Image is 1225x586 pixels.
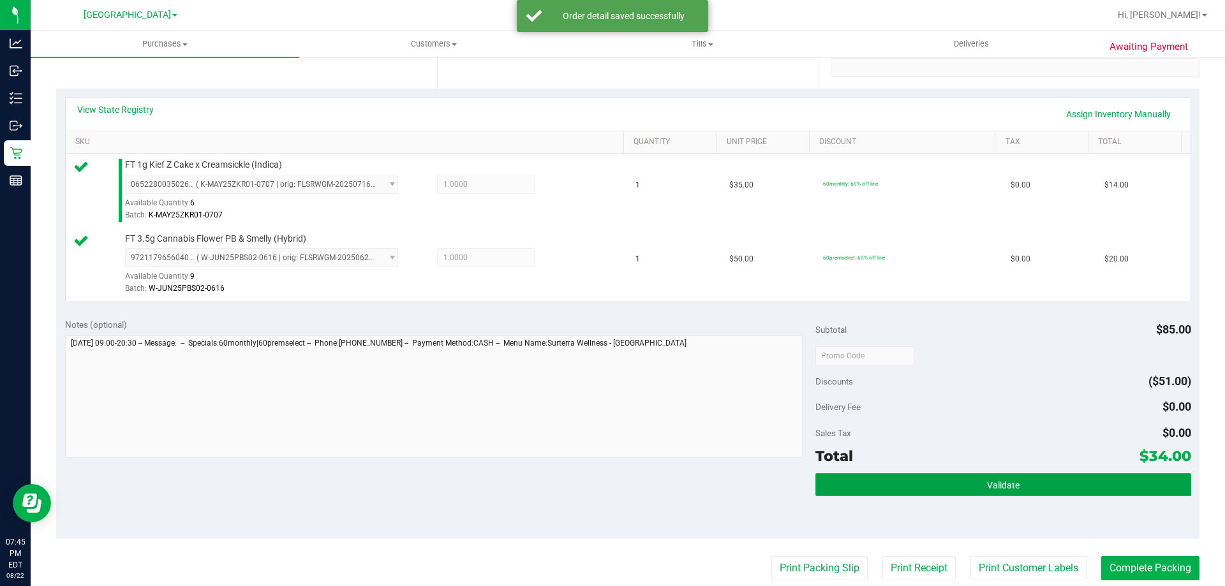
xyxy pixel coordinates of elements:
a: Tax [1006,137,1083,147]
a: Tills [568,31,836,57]
span: FT 3.5g Cannabis Flower PB & Smelly (Hybrid) [125,233,306,245]
input: Promo Code [815,346,914,365]
span: 1 [635,179,640,191]
span: W-JUN25PBS02-0616 [149,284,225,293]
span: K-MAY25ZKR01-0707 [149,210,223,219]
button: Print Packing Slip [771,556,868,580]
span: 60premselect: 60% off line [823,254,885,261]
span: $20.00 [1104,253,1129,265]
span: Notes (optional) [65,319,127,330]
inline-svg: Inbound [10,64,22,77]
inline-svg: Outbound [10,119,22,132]
span: $0.00 [1162,426,1191,439]
div: Order detail saved successfully [549,10,699,22]
span: Total [815,447,853,465]
span: Batch: [125,284,147,293]
inline-svg: Inventory [10,92,22,105]
span: $34.00 [1140,447,1191,465]
button: Complete Packing [1101,556,1199,580]
p: 08/22 [6,571,25,580]
a: Deliveries [837,31,1106,57]
inline-svg: Analytics [10,37,22,50]
inline-svg: Retail [10,147,22,159]
iframe: Resource center [13,484,51,522]
a: SKU [75,137,618,147]
span: 6 [190,198,195,207]
span: Subtotal [815,325,847,335]
span: Hi, [PERSON_NAME]! [1118,10,1201,20]
span: Tills [568,38,836,50]
span: $14.00 [1104,179,1129,191]
span: $0.00 [1011,179,1030,191]
span: $50.00 [729,253,754,265]
inline-svg: Reports [10,174,22,187]
span: 1 [635,253,640,265]
span: 9 [190,272,195,281]
span: Sales Tax [815,428,851,438]
span: Purchases [31,38,299,50]
span: Validate [987,480,1020,490]
span: FT 1g Kief Z Cake x Creamsickle (Indica) [125,159,282,171]
a: Customers [299,31,568,57]
span: Deliveries [937,38,1006,50]
span: Delivery Fee [815,402,861,412]
span: ($51.00) [1148,374,1191,388]
div: Available Quantity: [125,194,412,219]
span: 60monthly: 60% off line [823,180,878,187]
a: Purchases [31,31,299,57]
a: Discount [819,137,990,147]
span: $85.00 [1156,323,1191,336]
div: Available Quantity: [125,267,412,292]
span: Batch: [125,210,147,219]
span: $35.00 [729,179,754,191]
p: 07:45 PM EDT [6,536,25,571]
a: Unit Price [727,137,805,147]
span: Customers [300,38,567,50]
button: Print Receipt [882,556,956,580]
span: [GEOGRAPHIC_DATA] [84,10,171,20]
a: View State Registry [77,103,154,116]
span: Awaiting Payment [1110,40,1188,54]
a: Assign Inventory Manually [1058,103,1179,125]
a: Quantity [634,137,711,147]
span: $0.00 [1162,400,1191,413]
button: Print Customer Labels [970,556,1087,580]
a: Total [1098,137,1176,147]
span: $0.00 [1011,253,1030,265]
span: Discounts [815,370,853,393]
button: Validate [815,473,1191,496]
